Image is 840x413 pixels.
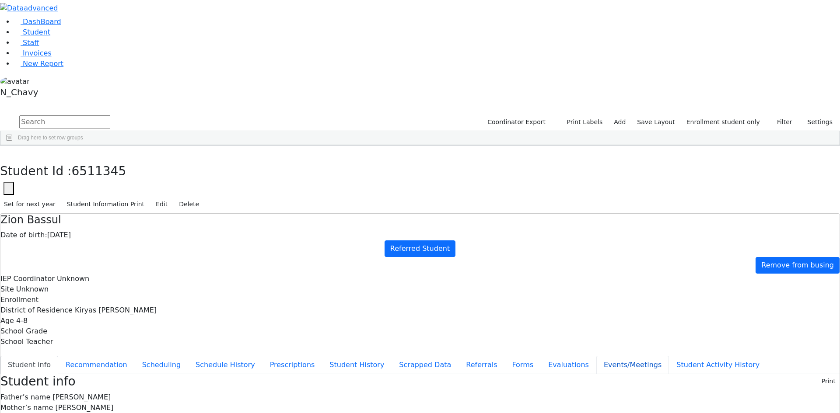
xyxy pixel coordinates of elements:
button: Settings [796,115,836,129]
a: Student [14,28,50,36]
a: Add [610,115,630,129]
button: Scrapped Data [392,356,458,374]
span: Unknown [16,285,49,293]
span: 6511345 [72,164,126,178]
label: Enrollment student only [682,115,764,129]
a: Invoices [14,49,52,57]
button: Scheduling [135,356,188,374]
input: Search [19,115,110,128]
label: District of Residence [0,305,73,316]
label: Mother’s name [0,403,53,413]
button: Referrals [458,356,504,374]
h4: Zion Bassul [0,214,840,226]
button: Student Activity History [669,356,767,374]
button: Evaluations [541,356,596,374]
h3: Student info [0,374,76,389]
span: Student [23,28,50,36]
span: [PERSON_NAME] [55,403,113,412]
button: Student History [322,356,392,374]
button: Forms [504,356,541,374]
div: [DATE] [0,230,840,240]
label: Date of birth: [0,230,47,240]
span: Drag here to set row groups [18,135,83,141]
button: Filter [766,115,796,129]
span: [PERSON_NAME] [52,393,111,401]
button: Prescriptions [262,356,322,374]
button: Edit [152,198,171,211]
a: New Report [14,59,63,68]
button: Save Layout [633,115,679,129]
span: New Report [23,59,63,68]
button: Coordinator Export [482,115,549,129]
span: Invoices [23,49,52,57]
span: Remove from busing [761,261,834,269]
span: Unknown [57,274,89,283]
label: School Grade [0,326,47,337]
label: School Teacher [0,337,53,347]
span: 4-8 [16,316,28,325]
span: Staff [23,38,39,47]
button: Print Labels [556,115,606,129]
label: IEP Coordinator [0,274,55,284]
a: Remove from busing [756,257,840,274]
span: DashBoard [23,17,61,26]
span: Kiryas [PERSON_NAME] [75,306,157,314]
button: Schedule History [188,356,262,374]
label: Age [0,316,14,326]
button: Events/Meetings [596,356,669,374]
label: Site [0,284,14,295]
button: Student Information Print [63,198,148,211]
label: Enrollment [0,295,38,305]
a: Referred Student [385,240,455,257]
button: Recommendation [58,356,135,374]
label: Father’s name [0,392,50,403]
a: DashBoard [14,17,61,26]
button: Print [818,375,840,388]
button: Delete [175,198,203,211]
button: Student info [0,356,58,374]
a: Staff [14,38,39,47]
